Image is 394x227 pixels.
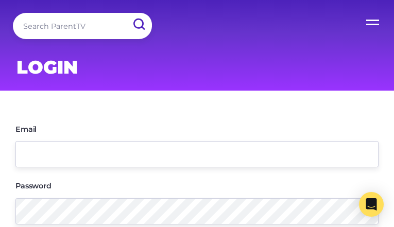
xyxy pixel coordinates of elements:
label: Email [15,126,37,133]
input: Search ParentTV [13,13,152,39]
div: Open Intercom Messenger [359,192,384,217]
input: Submit [125,13,152,36]
label: Password [15,182,52,189]
h1: Login [16,59,378,76]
